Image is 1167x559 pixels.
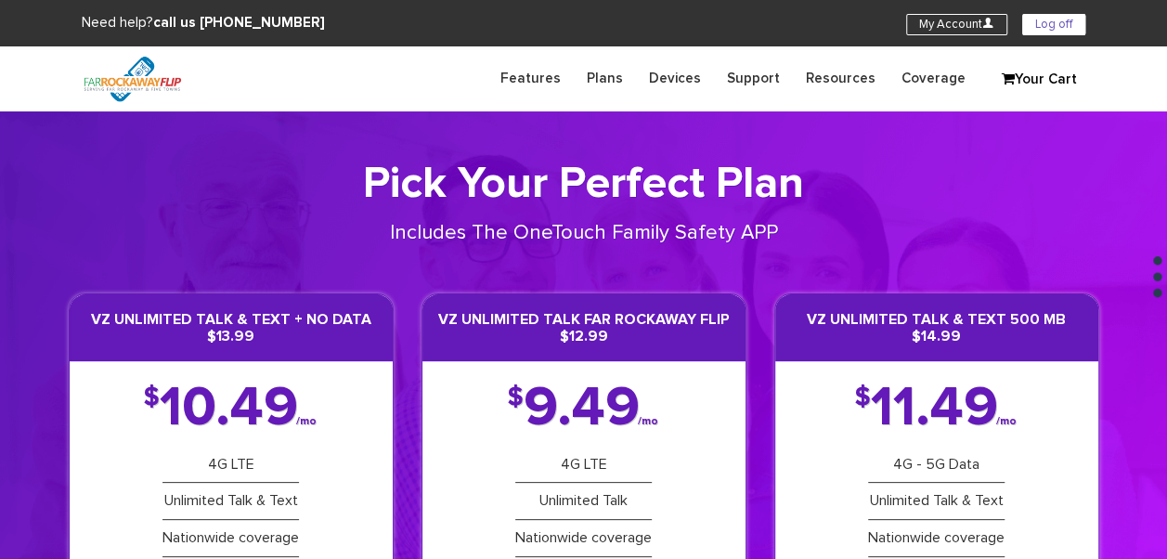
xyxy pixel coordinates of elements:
a: Features [487,60,574,97]
a: Support [714,60,793,97]
span: $ [508,389,524,408]
div: 10.49 [144,389,318,428]
i: U [982,17,994,29]
li: Unlimited Talk & Text [162,483,299,520]
a: Coverage [888,60,979,97]
strong: call us [PHONE_NUMBER] [153,16,325,30]
li: 4G - 5G Data [868,447,1005,484]
a: Plans [574,60,636,97]
a: Resources [793,60,888,97]
span: /mo [638,418,658,425]
li: Nationwide coverage [162,520,299,557]
li: Nationwide coverage [515,520,652,557]
a: Log off [1022,14,1085,35]
li: 4G LTE [515,447,652,484]
h3: VZ Unlimited Talk Far Rockaway Flip $12.99 [422,294,746,360]
span: $ [855,389,871,408]
span: /mo [996,418,1017,425]
span: /mo [296,418,317,425]
h3: VZ Unlimited Talk & Text + No Data $13.99 [70,294,393,360]
li: Unlimited Talk [515,483,652,520]
h3: VZ Unlimited Talk & Text 500 MB $14.99 [775,294,1098,360]
span: Need help? [82,16,325,30]
li: 4G LTE [162,447,299,484]
div: 9.49 [508,389,660,428]
a: My AccountU [906,14,1007,35]
span: $ [144,389,160,408]
li: Nationwide coverage [868,520,1005,557]
h1: Pick Your Perfect Plan [69,158,1099,212]
a: Devices [636,60,714,97]
p: Includes The OneTouch Family Safety APP [326,219,841,248]
div: 11.49 [855,389,1018,428]
li: Unlimited Talk & Text [868,483,1005,520]
img: FiveTownsFlip [69,46,196,111]
a: Your Cart [992,66,1085,94]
